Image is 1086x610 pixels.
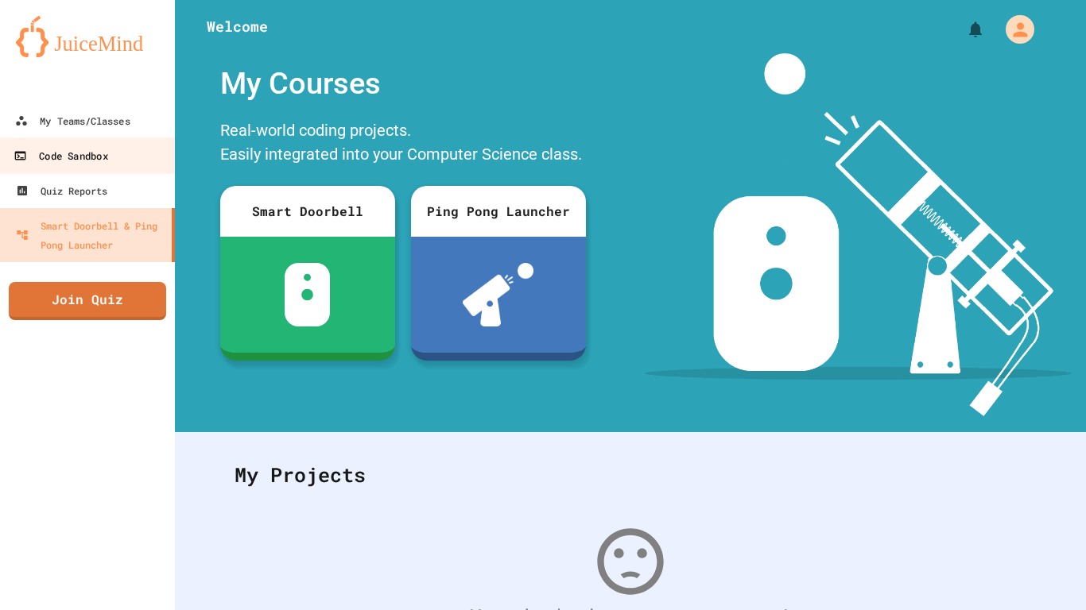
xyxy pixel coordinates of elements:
[16,16,159,57] img: logo-orange.svg
[411,186,586,237] div: Ping Pong Launcher
[220,186,395,237] div: Smart Doorbell
[212,53,594,114] div: My Courses
[219,444,1042,506] div: My Projects
[645,53,1071,416] img: banner-image-my-projects.png
[285,263,330,326] img: sdb-white.svg
[16,181,107,200] div: Quiz Reports
[9,282,166,320] a: Join Quiz
[15,111,130,130] div: My Teams/Classes
[14,146,107,166] div: Code Sandbox
[212,114,594,174] div: Real-world coding projects. Easily integrated into your Computer Science class.
[16,216,165,254] div: Smart Doorbell & Ping Pong Launcher
[937,16,989,43] div: My Notifications
[463,263,533,326] img: ppl-with-ball.png
[989,11,1038,48] div: My Account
